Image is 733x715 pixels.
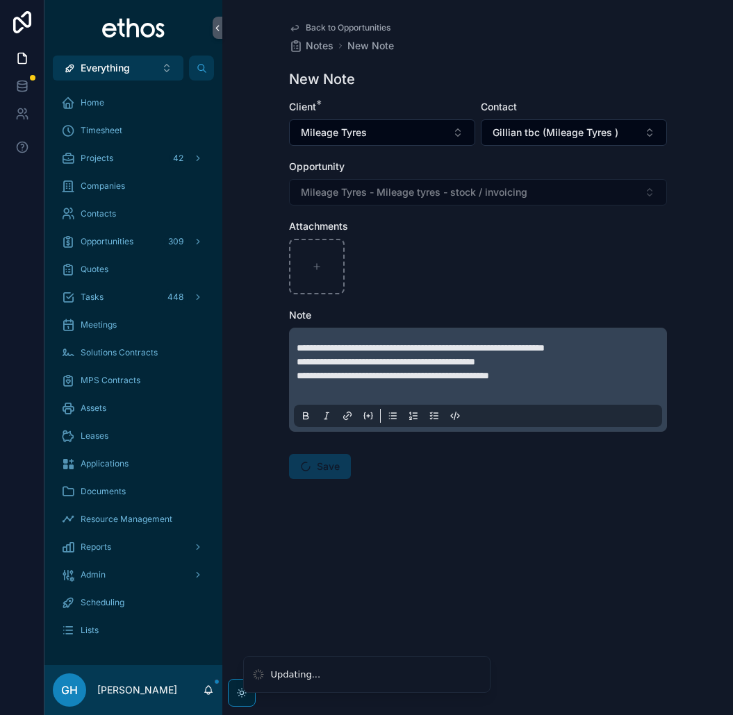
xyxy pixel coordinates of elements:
[81,236,133,247] span: Opportunities
[81,292,104,303] span: Tasks
[53,618,214,643] a: Lists
[81,569,106,580] span: Admin
[347,39,394,53] a: New Note
[289,69,355,89] h1: New Note
[53,340,214,365] a: Solutions Contracts
[81,153,113,164] span: Projects
[53,479,214,504] a: Documents
[101,17,166,39] img: App logo
[53,229,214,254] a: Opportunities309
[53,285,214,310] a: Tasks448
[61,682,78,698] span: GH
[306,39,333,53] span: Notes
[289,101,316,112] span: Client
[53,562,214,587] a: Admin
[53,257,214,282] a: Quotes
[81,486,126,497] span: Documents
[81,97,104,108] span: Home
[306,22,390,33] span: Back to Opportunities
[81,180,125,192] span: Companies
[44,81,222,661] div: scrollable content
[81,514,172,525] span: Resource Management
[53,90,214,115] a: Home
[81,375,140,386] span: MPS Contracts
[81,264,108,275] span: Quotes
[169,150,188,167] div: 42
[289,22,390,33] a: Back to Opportunities
[53,174,214,199] a: Companies
[301,126,367,140] span: Mileage Tyres
[289,220,348,232] span: Attachments
[53,312,214,337] a: Meetings
[53,451,214,476] a: Applications
[81,208,116,219] span: Contacts
[53,118,214,143] a: Timesheet
[289,160,345,172] span: Opportunity
[53,56,183,81] button: Select Button
[289,309,311,321] span: Note
[81,430,108,441] span: Leases
[53,423,214,448] a: Leases
[97,683,177,697] p: [PERSON_NAME]
[163,289,188,305] div: 448
[271,668,321,682] div: Updating...
[81,125,122,136] span: Timesheet
[481,101,517,112] span: Contact
[53,535,214,560] a: Reports
[53,201,214,226] a: Contacts
[481,119,667,146] button: Select Button
[81,597,124,608] span: Scheduling
[81,61,130,75] span: Everything
[289,39,333,53] a: Notes
[81,403,106,414] span: Assets
[81,319,117,330] span: Meetings
[53,368,214,393] a: MPS Contracts
[53,590,214,615] a: Scheduling
[81,347,158,358] span: Solutions Contracts
[81,541,111,553] span: Reports
[53,396,214,421] a: Assets
[289,119,475,146] button: Select Button
[81,458,129,469] span: Applications
[164,233,188,250] div: 309
[53,146,214,171] a: Projects42
[53,507,214,532] a: Resource Management
[81,625,99,636] span: Lists
[493,126,618,140] span: Gillian tbc (Mileage Tyres )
